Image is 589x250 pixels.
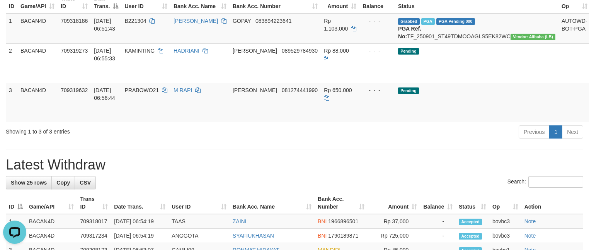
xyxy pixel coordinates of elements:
[6,214,26,229] td: 1
[456,192,489,214] th: Status: activate to sort column ascending
[318,233,327,239] span: BNI
[169,214,230,229] td: TAAS
[111,192,169,214] th: Date Trans.: activate to sort column ascending
[363,17,392,25] div: - - -
[233,233,274,239] a: SYAFIUKHASAN
[61,18,88,24] span: 709318186
[6,83,17,122] td: 3
[26,192,77,214] th: Game/API: activate to sort column ascending
[80,180,91,186] span: CSV
[111,229,169,243] td: [DATE] 06:54:19
[174,18,218,24] a: [PERSON_NAME]
[56,180,70,186] span: Copy
[94,48,115,62] span: [DATE] 06:55:33
[169,192,230,214] th: User ID: activate to sort column ascending
[282,48,318,54] span: Copy 089529784930 to clipboard
[395,14,558,44] td: TF_250901_ST49TDMOOAGLS5EK82WC
[11,180,47,186] span: Show 25 rows
[524,233,536,239] a: Note
[6,176,52,189] a: Show 25 rows
[6,14,17,44] td: 1
[324,48,349,54] span: Rp 88.000
[61,48,88,54] span: 709319273
[421,18,435,25] span: Marked by bovbc3
[420,192,456,214] th: Balance: activate to sort column ascending
[51,176,75,189] a: Copy
[398,18,420,25] span: Grabbed
[549,125,562,139] a: 1
[363,86,392,94] div: - - -
[6,43,17,83] td: 2
[368,229,420,243] td: Rp 725,000
[398,26,421,39] b: PGA Ref. No:
[26,214,77,229] td: BACAN4D
[94,87,115,101] span: [DATE] 06:56:44
[111,214,169,229] td: [DATE] 06:54:19
[519,125,550,139] a: Previous
[230,192,315,214] th: Bank Acc. Name: activate to sort column ascending
[459,219,482,225] span: Accepted
[124,18,146,24] span: B221304
[94,18,115,32] span: [DATE] 06:51:43
[363,47,392,55] div: - - -
[368,192,420,214] th: Amount: activate to sort column ascending
[420,214,456,229] td: -
[459,233,482,240] span: Accepted
[174,87,192,93] a: M RAPI
[398,87,419,94] span: Pending
[511,34,555,40] span: Vendor URL: https://dashboard.q2checkout.com/secure
[233,18,251,24] span: GOPAY
[77,192,111,214] th: Trans ID: activate to sort column ascending
[6,125,240,135] div: Showing 1 to 3 of 3 entries
[324,87,352,93] span: Rp 650.000
[26,229,77,243] td: BACAN4D
[255,18,291,24] span: Copy 083894223641 to clipboard
[368,214,420,229] td: Rp 37,000
[521,192,583,214] th: Action
[436,18,475,25] span: PGA Pending
[169,229,230,243] td: ANGGOTA
[75,176,96,189] a: CSV
[524,218,536,224] a: Note
[233,48,277,54] span: [PERSON_NAME]
[315,192,368,214] th: Bank Acc. Number: activate to sort column ascending
[324,18,348,32] span: Rp 1.103.000
[61,87,88,93] span: 709319632
[6,157,583,173] h1: Latest Withdraw
[528,176,583,188] input: Search:
[174,48,199,54] a: HADRIANI
[420,229,456,243] td: -
[233,87,277,93] span: [PERSON_NAME]
[233,218,247,224] a: ZAINI
[328,233,358,239] span: Copy 1790189871 to clipboard
[17,43,58,83] td: BACAN4D
[17,14,58,44] td: BACAN4D
[507,176,583,188] label: Search:
[3,3,26,26] button: Open LiveChat chat widget
[77,214,111,229] td: 709318017
[489,229,521,243] td: bovbc3
[124,48,155,54] span: KAMINTING
[282,87,318,93] span: Copy 081274441990 to clipboard
[328,218,358,224] span: Copy 1966896501 to clipboard
[489,214,521,229] td: bovbc3
[77,229,111,243] td: 709317234
[6,192,26,214] th: ID: activate to sort column descending
[489,192,521,214] th: Op: activate to sort column ascending
[398,48,419,55] span: Pending
[124,87,159,93] span: PRABOWO21
[17,83,58,122] td: BACAN4D
[562,125,583,139] a: Next
[318,218,327,224] span: BNI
